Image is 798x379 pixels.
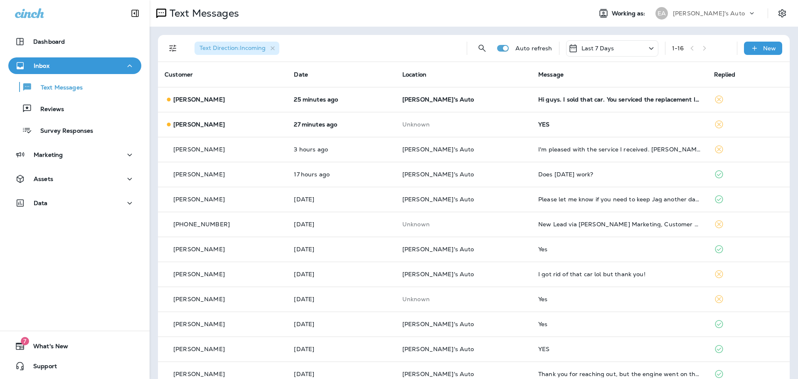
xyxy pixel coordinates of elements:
div: I got rid of that car lol but thank you! [538,271,700,277]
button: Support [8,358,141,374]
p: Last 7 Days [581,45,614,52]
p: Inbox [34,62,49,69]
p: Oct 13, 2025 05:11 PM [294,246,389,253]
p: Oct 14, 2025 11:38 AM [294,196,389,203]
p: Oct 12, 2025 01:58 PM [294,321,389,327]
div: Does this Thursday work? [538,171,700,178]
p: [PERSON_NAME] [173,96,225,103]
p: [PERSON_NAME] [173,146,225,153]
p: [PERSON_NAME] [173,171,225,178]
p: Text Messages [32,84,83,92]
span: Support [25,363,57,373]
p: [PERSON_NAME] [173,296,225,302]
p: New [763,45,776,52]
p: Oct 12, 2025 03:05 PM [294,296,389,302]
span: 7 [21,337,29,345]
div: Please let me know if you need to keep Jag another day so I can arrange rides to appts tomorrow. ... [538,196,700,203]
p: Assets [34,176,53,182]
p: [PERSON_NAME] [173,246,225,253]
button: Data [8,195,141,211]
p: Oct 15, 2025 11:22 AM [294,121,389,128]
div: Text Direction:Incoming [195,42,279,55]
button: Settings [775,6,790,21]
span: [PERSON_NAME]'s Auto [402,196,474,203]
div: YES [538,346,700,352]
p: Oct 14, 2025 08:18 AM [294,221,389,228]
p: Auto refresh [515,45,552,52]
div: I'm pleased with the service I received. Amy Pedon [538,146,700,153]
p: This customer does not have a last location and the phone number they messaged is not assigned to... [402,296,525,302]
button: Text Messages [8,78,141,96]
p: [PERSON_NAME] [173,121,225,128]
p: Survey Responses [32,127,93,135]
p: Oct 14, 2025 06:34 PM [294,171,389,178]
button: Dashboard [8,33,141,50]
p: Data [34,200,48,206]
span: Message [538,71,564,78]
div: EA [655,7,668,20]
span: Location [402,71,426,78]
button: Marketing [8,146,141,163]
p: Marketing [34,151,63,158]
button: Assets [8,171,141,187]
button: Search Messages [474,40,490,57]
p: Oct 13, 2025 03:31 PM [294,271,389,277]
span: [PERSON_NAME]'s Auto [402,171,474,178]
p: Reviews [32,106,64,114]
span: Text Direction : Incoming [199,44,266,52]
div: Hi guys. I sold that car. You serviced the replacement I got. A Ford escape. Thanks though. [538,96,700,103]
span: Date [294,71,308,78]
div: Yes [538,321,700,327]
p: [PERSON_NAME] [173,346,225,352]
p: Dashboard [33,38,65,45]
p: [PERSON_NAME] [173,371,225,377]
span: Replied [714,71,736,78]
span: [PERSON_NAME]'s Auto [402,270,474,278]
p: [PERSON_NAME] [173,271,225,277]
div: New Lead via Merrick Marketing, Customer Name: Andrew S., Contact info: Masked phone number avail... [538,221,700,228]
span: [PERSON_NAME]'s Auto [402,345,474,353]
span: [PERSON_NAME]'s Auto [402,370,474,378]
p: [PERSON_NAME]'s Auto [673,10,745,17]
button: Survey Responses [8,121,141,139]
button: 7What's New [8,338,141,354]
div: Yes [538,246,700,253]
span: Customer [165,71,193,78]
p: This customer does not have a last location and the phone number they messaged is not assigned to... [402,121,525,128]
p: This customer does not have a last location and the phone number they messaged is not assigned to... [402,221,525,228]
p: Oct 11, 2025 11:19 AM [294,371,389,377]
p: Oct 15, 2025 11:24 AM [294,96,389,103]
button: Inbox [8,57,141,74]
p: Oct 12, 2025 01:08 PM [294,346,389,352]
p: [PERSON_NAME] [173,196,225,203]
p: [PHONE_NUMBER] [173,221,230,228]
span: [PERSON_NAME]'s Auto [402,146,474,153]
p: Text Messages [166,7,239,20]
button: Filters [165,40,181,57]
span: What's New [25,343,68,353]
div: Yes [538,296,700,302]
div: YES [538,121,700,128]
div: Thank you for reaching out, but the engine went on the Hyundai [538,371,700,377]
button: Collapse Sidebar [123,5,147,22]
p: [PERSON_NAME] [173,321,225,327]
span: [PERSON_NAME]'s Auto [402,320,474,328]
span: [PERSON_NAME]'s Auto [402,96,474,103]
span: [PERSON_NAME]'s Auto [402,245,474,253]
div: 1 - 16 [672,45,684,52]
button: Reviews [8,100,141,117]
span: Working as: [612,10,647,17]
p: Oct 15, 2025 07:56 AM [294,146,389,153]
